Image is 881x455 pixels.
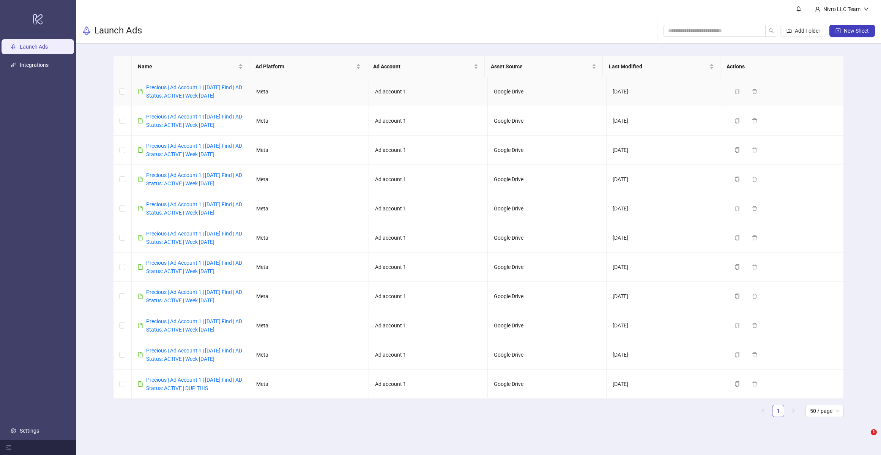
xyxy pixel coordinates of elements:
[752,294,757,299] span: delete
[146,348,242,362] a: Precious | Ad Account 1 | [DATE] Find | AD Status: ACTIVE | Week [DATE]
[367,56,485,77] th: Ad Account
[146,260,242,274] a: Precious | Ad Account 1 | [DATE] Find | AD Status: ACTIVE | Week [DATE]
[250,370,369,399] td: Meta
[132,56,249,77] th: Name
[607,136,725,165] td: [DATE]
[369,370,488,399] td: Ad account 1
[829,25,875,37] button: New Sheet
[734,89,740,94] span: copy
[488,194,607,223] td: Google Drive
[138,147,143,153] span: file
[752,352,757,357] span: delete
[734,235,740,240] span: copy
[844,28,869,34] span: New Sheet
[250,77,369,106] td: Meta
[369,194,488,223] td: Ad account 1
[250,253,369,282] td: Meta
[250,165,369,194] td: Meta
[250,311,369,340] td: Meta
[787,405,799,417] li: Next Page
[138,177,143,182] span: file
[82,26,91,35] span: rocket
[488,282,607,311] td: Google Drive
[146,318,242,333] a: Precious | Ad Account 1 | [DATE] Find | AD Status: ACTIVE | Week [DATE]
[734,206,740,211] span: copy
[734,264,740,270] span: copy
[609,62,708,71] span: Last Modified
[138,206,143,211] span: file
[752,206,757,211] span: delete
[603,56,720,77] th: Last Modified
[488,223,607,253] td: Google Drive
[369,223,488,253] td: Ad account 1
[734,177,740,182] span: copy
[369,311,488,340] td: Ad account 1
[488,77,607,106] td: Google Drive
[734,323,740,328] span: copy
[138,294,143,299] span: file
[138,235,143,240] span: file
[720,56,838,77] th: Actions
[734,118,740,123] span: copy
[146,143,242,157] a: Precious | Ad Account 1 | [DATE] Find | AD Status: ACTIVE | Week [DATE]
[607,77,725,106] td: [DATE]
[250,223,369,253] td: Meta
[250,136,369,165] td: Meta
[607,311,725,340] td: [DATE]
[607,165,725,194] td: [DATE]
[772,405,784,417] li: 1
[796,6,801,11] span: bell
[491,62,590,71] span: Asset Source
[752,147,757,153] span: delete
[255,62,355,71] span: Ad Platform
[607,340,725,370] td: [DATE]
[20,62,49,68] a: Integrations
[815,6,820,12] span: user
[138,323,143,328] span: file
[488,370,607,399] td: Google Drive
[488,136,607,165] td: Google Drive
[6,445,11,450] span: menu-fold
[752,118,757,123] span: delete
[607,282,725,311] td: [DATE]
[369,253,488,282] td: Ad account 1
[250,340,369,370] td: Meta
[769,28,774,33] span: search
[607,106,725,136] td: [DATE]
[369,165,488,194] td: Ad account 1
[757,405,769,417] button: left
[795,28,820,34] span: Add Folder
[752,177,757,182] span: delete
[752,235,757,240] span: delete
[780,25,826,37] button: Add Folder
[488,165,607,194] td: Google Drive
[734,381,740,387] span: copy
[138,89,143,94] span: file
[138,118,143,123] span: file
[146,172,242,186] a: Precious | Ad Account 1 | [DATE] Find | AD Status: ACTIVE | Week [DATE]
[871,429,877,435] span: 1
[488,106,607,136] td: Google Drive
[810,405,839,417] span: 50 / page
[369,77,488,106] td: Ad account 1
[855,429,873,447] iframe: Intercom live chat
[734,352,740,357] span: copy
[757,405,769,417] li: Previous Page
[752,89,757,94] span: delete
[607,370,725,399] td: [DATE]
[488,311,607,340] td: Google Drive
[752,381,757,387] span: delete
[138,264,143,270] span: file
[761,408,765,413] span: left
[864,6,869,12] span: down
[250,282,369,311] td: Meta
[752,264,757,270] span: delete
[373,62,472,71] span: Ad Account
[369,340,488,370] td: Ad account 1
[94,25,142,37] h3: Launch Ads
[138,352,143,357] span: file
[146,84,242,99] a: Precious | Ad Account 1 | [DATE] Find | AD Status: ACTIVE | Week [DATE]
[805,405,844,417] div: Page Size
[787,405,799,417] button: right
[146,289,242,303] a: Precious | Ad Account 1 | [DATE] Find | AD Status: ACTIVE | Week [DATE]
